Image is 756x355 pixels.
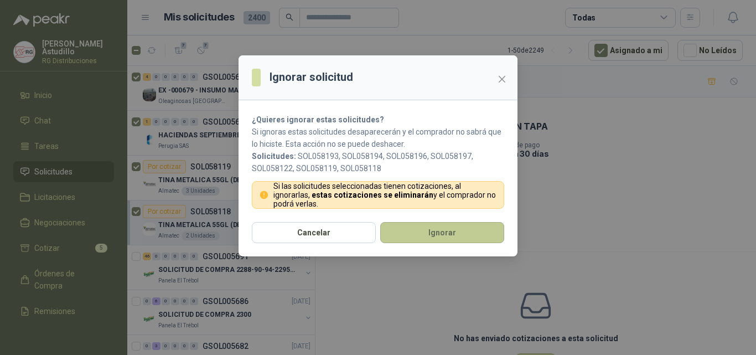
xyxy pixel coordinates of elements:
b: Solicitudes: [252,152,296,161]
span: close [498,75,506,84]
button: Close [493,70,511,88]
p: Si ignoras estas solicitudes desaparecerán y el comprador no sabrá que lo hiciste. Esta acción no... [252,126,504,150]
strong: ¿Quieres ignorar estas solicitudes? [252,115,384,124]
button: Ignorar [380,222,504,243]
button: Cancelar [252,222,376,243]
p: SOL058193, SOL058194, SOL058196, SOL058197, SOL058122, SOL058119, SOL058118 [252,150,504,174]
p: Si las solicitudes seleccionadas tienen cotizaciones, al ignorarlas, y el comprador no podrá verlas. [273,182,498,208]
strong: estas cotizaciones se eliminarán [312,191,433,199]
h3: Ignorar solicitud [270,69,353,86]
